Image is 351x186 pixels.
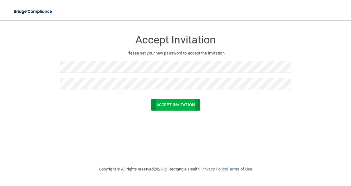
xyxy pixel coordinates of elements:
img: bridge_compliance_login_screen.278c3ca4.svg [10,5,57,18]
a: Privacy Policy [201,167,227,171]
p: Please set your new password to accept the invitation [65,49,286,57]
iframe: Drift Widget Chat Controller [241,141,343,166]
div: Copyright © All rights reserved 2025 @ Rectangle Health | | [60,159,291,179]
a: Terms of Use [228,167,252,171]
h3: Accept Invitation [60,34,291,46]
button: Accept Invitation [151,99,200,111]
